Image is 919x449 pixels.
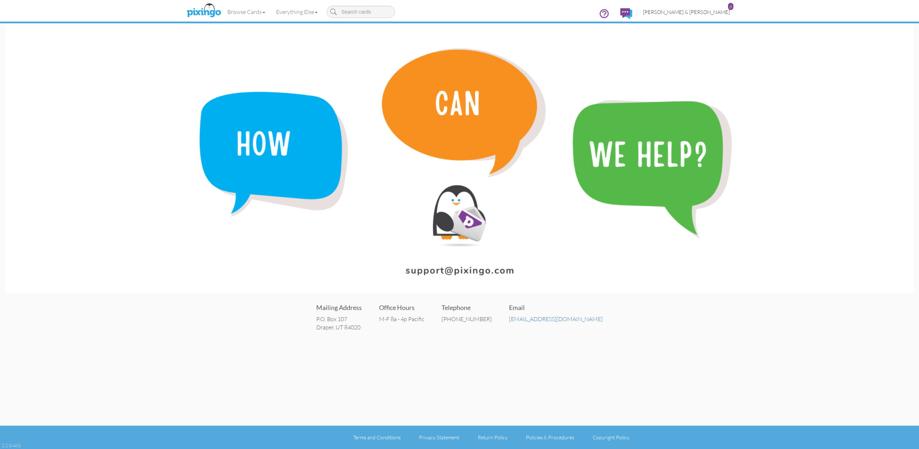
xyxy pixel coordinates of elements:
[379,315,424,323] div: M-F 8a - 4p Pacific
[379,304,424,311] h4: Office Hours
[643,9,730,15] span: [PERSON_NAME] & [PERSON_NAME]
[526,434,574,440] a: Policies & Procedures
[620,8,632,19] img: comments.svg
[638,3,735,21] a: [PERSON_NAME] & [PERSON_NAME] 6
[316,304,362,311] h4: Mailing Address
[478,434,508,440] a: Return Policy
[509,304,603,311] h4: Email
[442,304,492,311] h4: Telephone
[271,3,323,21] a: Everything Else
[316,315,362,332] address: P.O. Box 107 Draper, UT 84020
[2,442,20,449] div: 2.2.0-463
[442,315,492,323] div: [PHONE_NUMBER]
[5,23,914,293] img: contact-banner.png
[728,3,733,10] div: 6
[327,6,395,18] input: Search cards
[593,434,629,440] a: Copyright Policy
[222,3,271,21] a: Browse Cards
[419,434,459,440] a: Privacy Statement
[509,315,603,323] a: [EMAIL_ADDRESS][DOMAIN_NAME]
[185,2,223,20] img: pixingo logo
[353,434,401,440] a: Terms and Conditions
